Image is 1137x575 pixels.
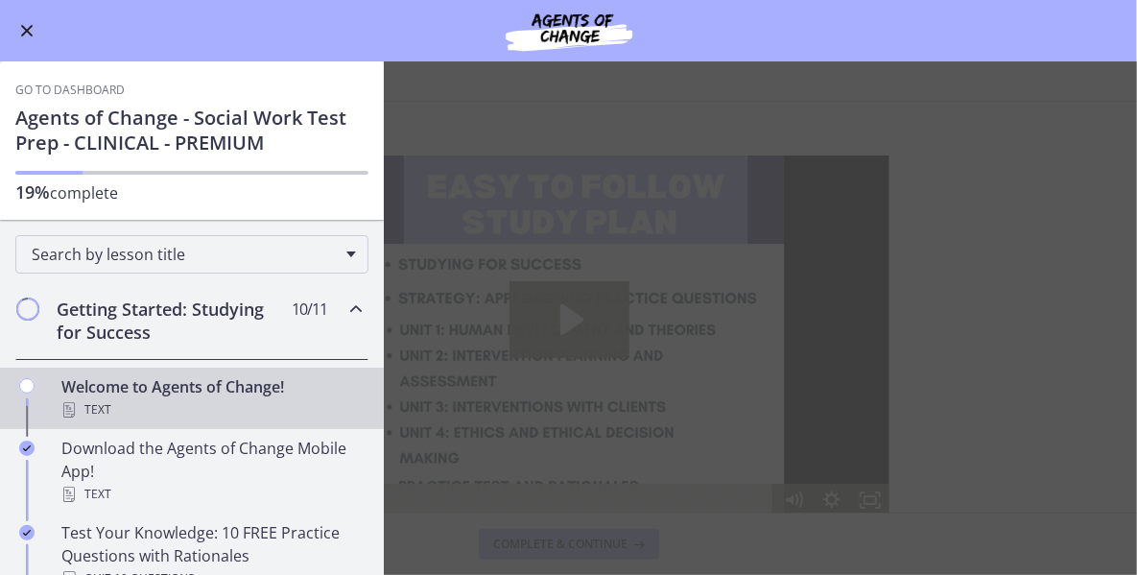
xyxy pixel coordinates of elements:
div: Text [61,398,361,421]
span: 19% [15,180,50,204]
button: Show settings menu [564,328,603,361]
button: Play Video: c1o6hcmjueu5qasqsu00.mp4 [261,126,381,203]
i: Completed [19,441,35,456]
h2: Getting Started: Studying for Success [57,298,291,344]
h1: Agents of Change - Social Work Test Prep - CLINICAL - PREMIUM [15,106,368,156]
div: Welcome to Agents of Change! [61,375,361,421]
div: Playbar [83,328,516,361]
button: Enable menu [15,19,38,42]
button: Fullscreen [603,328,641,361]
i: Completed [19,525,35,540]
div: Text [61,483,361,506]
p: complete [15,180,368,204]
a: Go to Dashboard [15,83,125,98]
div: Download the Agents of Change Mobile App! [61,437,361,506]
button: Mute [526,328,564,361]
span: Search by lesson title [32,244,337,265]
img: Agents of Change [454,8,684,54]
span: 10 / 11 [292,298,327,321]
div: Search by lesson title [15,235,368,274]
